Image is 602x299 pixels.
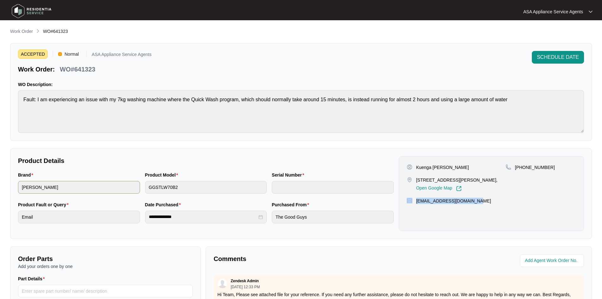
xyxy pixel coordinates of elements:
img: Vercel Logo [58,52,62,56]
p: Work Order [10,28,33,34]
img: map-pin [407,198,412,203]
p: WO#641323 [60,65,95,74]
p: ASA Appliance Service Agents [523,9,583,15]
label: Date Purchased [145,202,183,208]
p: Order Parts [18,254,193,263]
img: dropdown arrow [589,10,593,13]
p: [EMAIL_ADDRESS][DOMAIN_NAME] [416,198,491,204]
label: Part Details [18,276,47,282]
p: Add your orders one by one [18,263,193,270]
p: [PHONE_NUMBER] [515,164,555,171]
img: user.svg [218,279,227,288]
textarea: Fault: I am experiencing an issue with my 7kg washing machine where the Quick Wash program, which... [18,90,584,133]
img: map-pin [407,177,412,183]
label: Serial Number [272,172,307,178]
input: Purchased From [272,211,394,223]
input: Product Model [145,181,267,194]
p: Comments [214,254,394,263]
input: Add Agent Work Order No. [525,257,580,265]
p: Work Order: [18,65,55,74]
input: Part Details [18,285,193,297]
img: user-pin [407,164,412,170]
img: map-pin [506,164,511,170]
label: Product Fault or Query [18,202,71,208]
span: Normal [62,49,81,59]
p: [DATE] 12:33 PM [231,285,260,289]
p: Zendesk Admin [231,278,259,283]
span: ACCEPTED [18,49,48,59]
img: Link-External [456,186,462,191]
span: WO#641323 [43,29,68,34]
input: Date Purchased [149,214,258,220]
a: Work Order [9,28,34,35]
button: SCHEDULE DATE [532,51,584,64]
img: residentia service logo [9,2,54,21]
p: WO Description: [18,81,584,88]
p: [STREET_ADDRESS][PERSON_NAME], [416,177,498,183]
input: Product Fault or Query [18,211,140,223]
input: Serial Number [272,181,394,194]
p: Product Details [18,156,394,165]
label: Product Model [145,172,181,178]
img: chevron-right [35,28,40,34]
input: Brand [18,181,140,194]
span: SCHEDULE DATE [537,53,579,61]
label: Brand [18,172,36,178]
a: Open Google Map [416,186,462,191]
label: Purchased From [272,202,312,208]
p: Kuenga [PERSON_NAME] [416,164,469,171]
p: ASA Appliance Service Agents [92,52,151,59]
